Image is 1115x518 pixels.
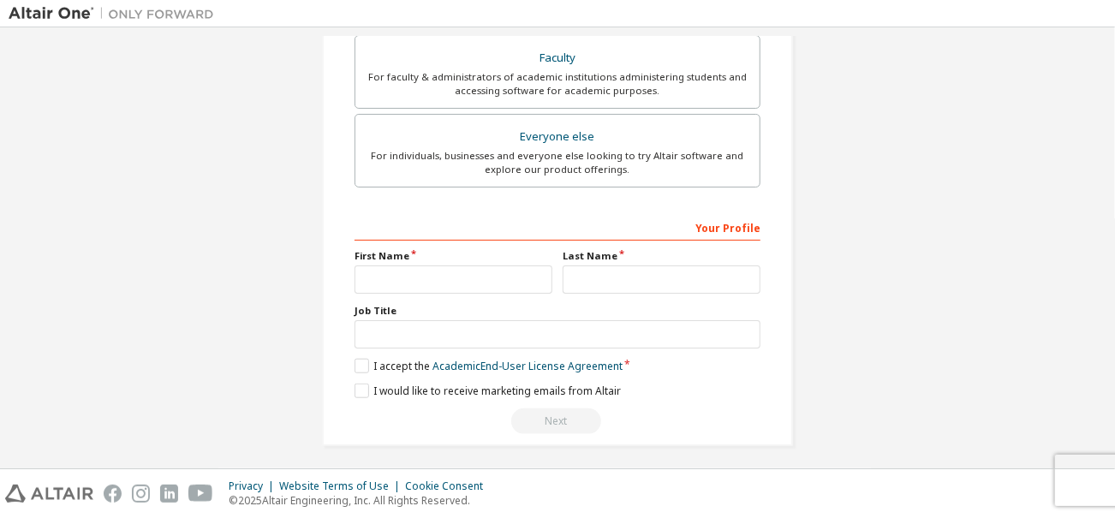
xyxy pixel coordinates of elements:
label: I accept the [355,359,623,373]
div: Read and acccept EULA to continue [355,408,760,434]
img: Altair One [9,5,223,22]
label: First Name [355,249,552,263]
label: I would like to receive marketing emails from Altair [355,384,621,398]
img: altair_logo.svg [5,485,93,503]
div: Privacy [229,479,279,493]
p: © 2025 Altair Engineering, Inc. All Rights Reserved. [229,493,493,508]
a: Academic End-User License Agreement [432,359,623,373]
img: instagram.svg [132,485,150,503]
div: For faculty & administrators of academic institutions administering students and accessing softwa... [366,70,749,98]
div: For individuals, businesses and everyone else looking to try Altair software and explore our prod... [366,149,749,176]
img: linkedin.svg [160,485,178,503]
div: Your Profile [355,213,760,241]
div: Website Terms of Use [279,479,405,493]
img: facebook.svg [104,485,122,503]
label: Last Name [563,249,760,263]
div: Everyone else [366,125,749,149]
label: Job Title [355,304,760,318]
div: Faculty [366,46,749,70]
img: youtube.svg [188,485,213,503]
div: Cookie Consent [405,479,493,493]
